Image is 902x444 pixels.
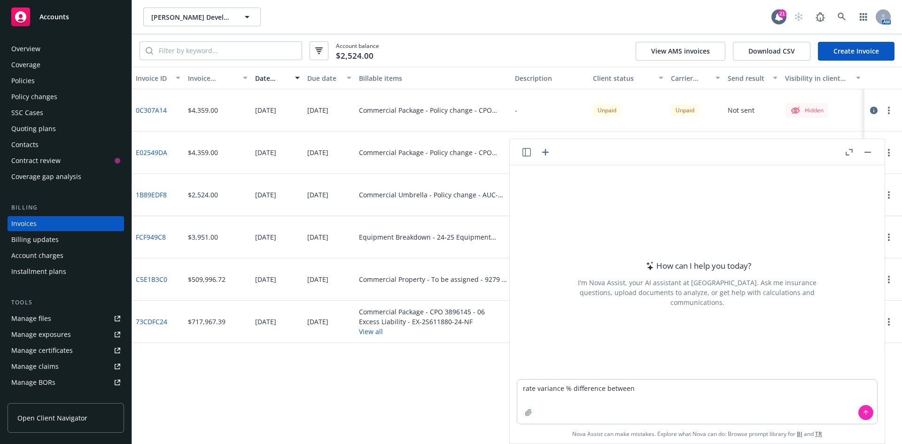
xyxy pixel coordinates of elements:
div: [DATE] [255,232,276,242]
div: Description [515,73,585,83]
div: Manage certificates [11,343,73,358]
div: Manage exposures [11,327,71,342]
button: Date issued [251,67,303,89]
div: $2,524.00 [188,190,218,200]
div: Send result [728,73,767,83]
a: Coverage [8,57,124,72]
div: Billing updates [11,232,59,247]
div: Carrier status [671,73,710,83]
a: 0C307A14 [136,105,167,115]
div: Contract review [11,153,61,168]
div: Date issued [255,73,289,83]
a: Contract review [8,153,124,168]
button: Send result [724,67,781,89]
a: Quoting plans [8,121,124,136]
div: [DATE] [255,274,276,284]
div: Commercial Umbrella - Policy change - AUC-0407537-06 [359,190,507,200]
div: Coverage [11,57,40,72]
div: [DATE] [255,317,276,327]
a: Account charges [8,248,124,263]
a: Contacts [8,137,124,152]
input: Filter by keyword... [153,42,302,60]
div: Commercial Property - To be assigned - 9279 - [PERSON_NAME] Development Company LLC - [DATE] 1727... [359,274,507,284]
div: Commercial Package - Policy change - CPO 3896145 - 06 [359,105,507,115]
button: Due date [303,67,356,89]
a: TR [815,430,822,438]
a: Invoices [8,216,124,231]
button: Visibility in client dash [781,67,864,89]
a: Manage exposures [8,327,124,342]
a: FCF949C8 [136,232,166,242]
div: Account charges [11,248,63,263]
a: Installment plans [8,264,124,279]
div: Tools [8,298,124,307]
a: Search [832,8,851,26]
span: [PERSON_NAME] Development Company LLC [151,12,233,22]
button: Download CSV [733,42,810,61]
div: $4,359.00 [188,148,218,157]
div: Equipment Breakdown - 24-25 Equipment Breakdown - YB2-L9L-479103-014 [359,232,507,242]
a: Switch app [854,8,873,26]
div: Hidden [790,105,824,116]
div: [DATE] [255,148,276,157]
div: Excess Liability - EX-2S611880-24-NF [359,317,485,327]
a: BI [797,430,802,438]
div: Coverage gap analysis [11,169,81,184]
button: Client status [589,67,667,89]
div: Summary of insurance [11,391,83,406]
a: Accounts [8,4,124,30]
a: E02549DA [136,148,167,157]
a: Manage files [8,311,124,326]
div: Policy changes [11,89,57,104]
button: Invoice amount [184,67,252,89]
div: [DATE] [307,105,328,115]
div: [DATE] [307,232,328,242]
button: View all [359,327,485,336]
div: Manage files [11,311,51,326]
button: Description [511,67,589,89]
button: Invoice ID [132,67,184,89]
div: [DATE] [307,148,328,157]
div: $3,951.00 [188,232,218,242]
div: Quoting plans [11,121,56,136]
div: Unpaid [593,104,621,116]
a: Start snowing [789,8,808,26]
div: Not sent [728,105,754,115]
div: Manage BORs [11,375,55,390]
span: Accounts [39,13,69,21]
div: Visibility in client dash [785,73,850,83]
textarea: rate variance % difference between [517,380,877,424]
div: Invoice ID [136,73,170,83]
div: 21 [778,9,786,18]
a: Report a Bug [811,8,830,26]
a: Policy changes [8,89,124,104]
a: Manage BORs [8,375,124,390]
a: SSC Cases [8,105,124,120]
span: Nova Assist can make mistakes. Explore what Nova can do: Browse prompt library for and [513,424,881,444]
div: Contacts [11,137,39,152]
a: Billing updates [8,232,124,247]
div: I'm Nova Assist, your AI assistant at [GEOGRAPHIC_DATA]. Ask me insurance questions, upload docum... [565,278,829,307]
span: $2,524.00 [336,50,373,62]
div: SSC Cases [11,105,43,120]
div: Policies [11,73,35,88]
div: Invoices [11,216,37,231]
div: $4,359.00 [188,105,218,115]
div: [DATE] [307,274,328,284]
a: 1B89EDF8 [136,190,167,200]
button: [PERSON_NAME] Development Company LLC [143,8,261,26]
div: $509,996.72 [188,274,225,284]
a: Coverage gap analysis [8,169,124,184]
div: Commercial Package - CPO 3896145 - 06 [359,307,485,317]
button: Billable items [355,67,511,89]
div: [DATE] [255,105,276,115]
button: Carrier status [667,67,724,89]
a: Manage claims [8,359,124,374]
div: Client status [593,73,653,83]
div: Billable items [359,73,507,83]
div: Installment plans [11,264,66,279]
a: Manage certificates [8,343,124,358]
div: - [515,105,517,115]
a: Policies [8,73,124,88]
